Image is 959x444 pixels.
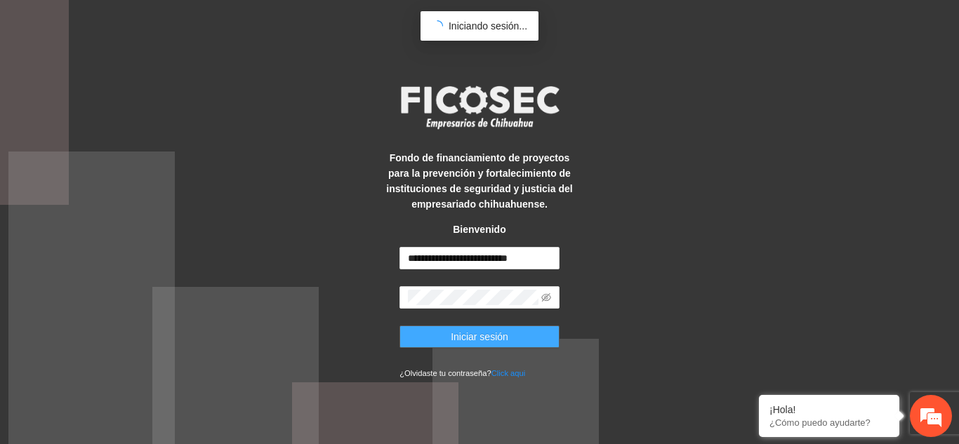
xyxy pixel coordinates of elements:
[399,369,525,377] small: ¿Olvidaste tu contraseña?
[769,417,889,428] p: ¿Cómo puedo ayudarte?
[386,152,572,210] strong: Fondo de financiamiento de proyectos para la prevención y fortalecimiento de instituciones de seg...
[451,329,508,344] span: Iniciar sesión
[392,81,567,133] img: logo
[449,20,527,32] span: Iniciando sesión...
[541,292,551,302] span: eye-invisible
[430,20,444,33] span: loading
[399,325,560,348] button: Iniciar sesión
[769,404,889,415] div: ¡Hola!
[453,224,505,235] strong: Bienvenido
[491,369,526,377] a: Click aqui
